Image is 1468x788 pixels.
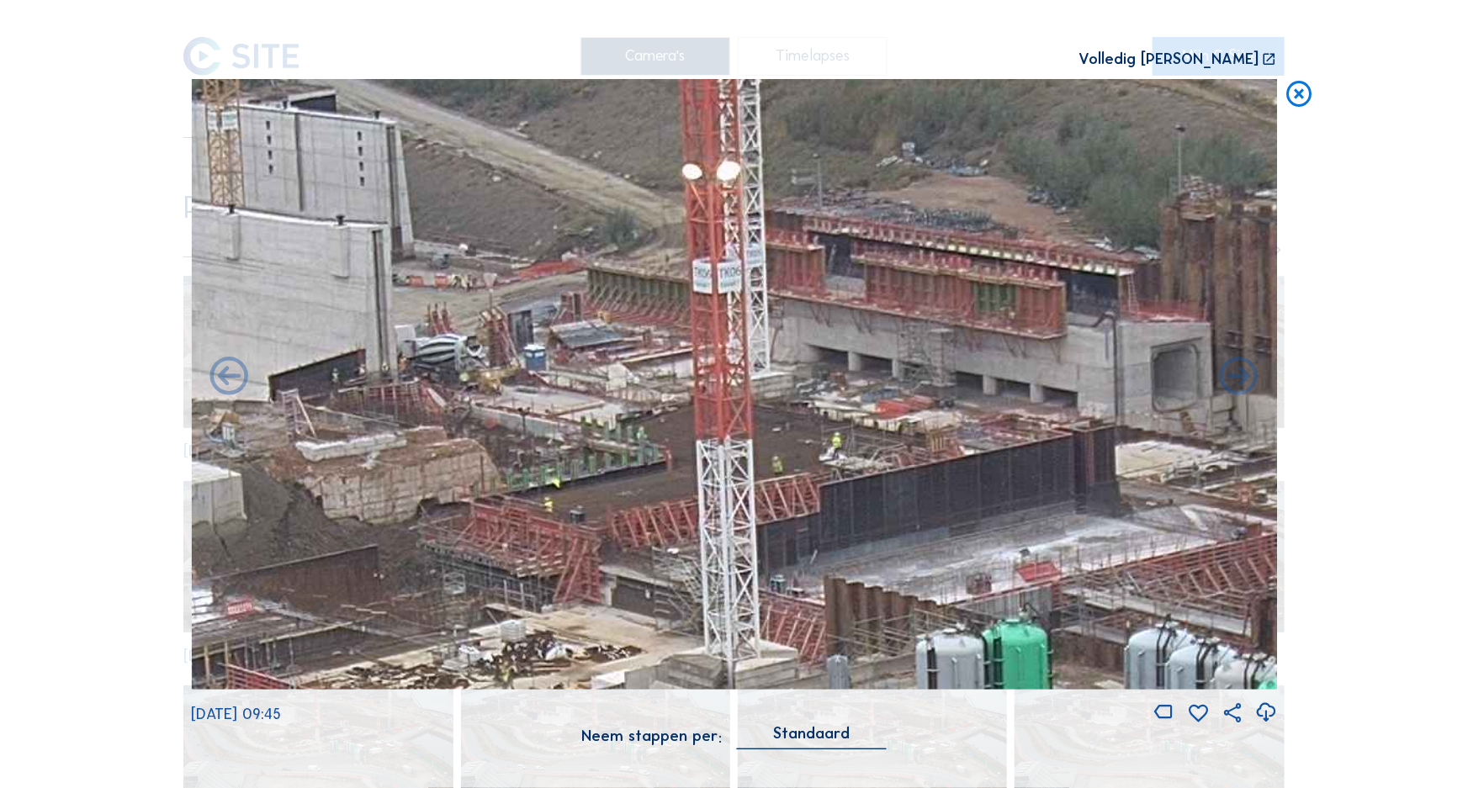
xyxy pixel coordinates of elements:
[1079,51,1259,67] div: Volledig [PERSON_NAME]
[191,79,1277,690] img: Image
[581,728,722,743] div: Neem stappen per:
[737,726,887,748] div: Standaard
[191,705,281,723] span: [DATE] 09:45
[206,355,252,401] i: Forward
[773,726,850,741] div: Standaard
[1216,355,1263,401] i: Back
